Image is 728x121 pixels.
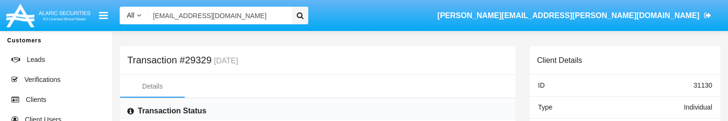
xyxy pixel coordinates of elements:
a: [PERSON_NAME][EMAIL_ADDRESS][PERSON_NAME][DOMAIN_NAME] [433,2,716,29]
div: Details [142,81,163,91]
span: Verifications [24,75,60,85]
span: Leads [27,55,45,65]
span: [PERSON_NAME][EMAIL_ADDRESS][PERSON_NAME][DOMAIN_NAME] [437,11,700,20]
input: Search [148,7,289,24]
img: Logo image [5,1,92,30]
span: Clients [26,95,46,105]
span: All [127,11,134,19]
h6: Transaction Status [138,106,206,116]
a: All [120,10,148,20]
